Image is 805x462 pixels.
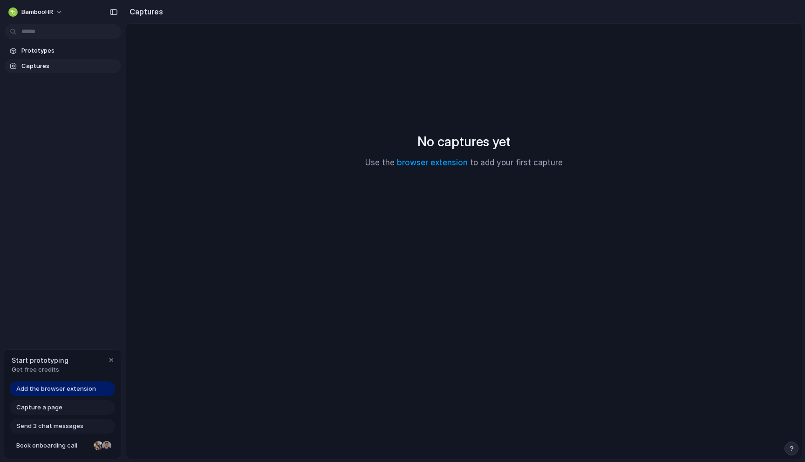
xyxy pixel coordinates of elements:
a: Prototypes [5,44,121,58]
a: Book onboarding call [10,438,115,453]
a: browser extension [397,158,468,167]
div: Christian Iacullo [101,440,112,451]
span: BambooHR [21,7,53,17]
button: BambooHR [5,5,68,20]
span: Send 3 chat messages [16,421,83,431]
h2: No captures yet [417,132,511,151]
span: Start prototyping [12,355,68,365]
p: Use the to add your first capture [365,157,563,169]
div: Nicole Kubica [93,440,104,451]
span: Prototypes [21,46,117,55]
h2: Captures [126,6,163,17]
a: Captures [5,59,121,73]
span: Get free credits [12,365,68,374]
span: Book onboarding call [16,441,90,450]
span: Add the browser extension [16,384,96,394]
span: Capture a page [16,403,62,412]
span: Captures [21,61,117,71]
